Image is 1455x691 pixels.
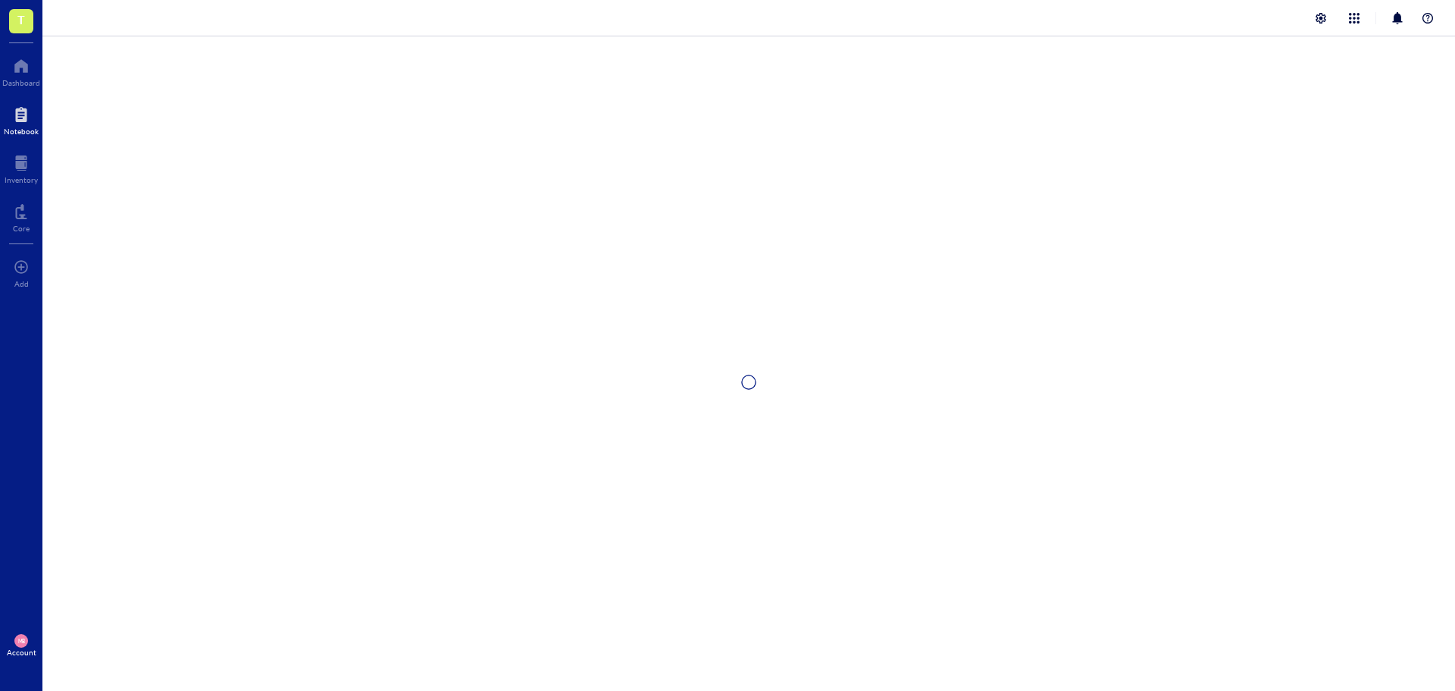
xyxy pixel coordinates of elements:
[2,78,40,87] div: Dashboard
[2,54,40,87] a: Dashboard
[5,151,38,184] a: Inventory
[17,638,24,644] span: MB
[13,224,30,233] div: Core
[17,10,25,29] span: T
[13,199,30,233] a: Core
[14,279,29,288] div: Add
[4,102,39,136] a: Notebook
[5,175,38,184] div: Inventory
[4,127,39,136] div: Notebook
[7,648,36,657] div: Account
